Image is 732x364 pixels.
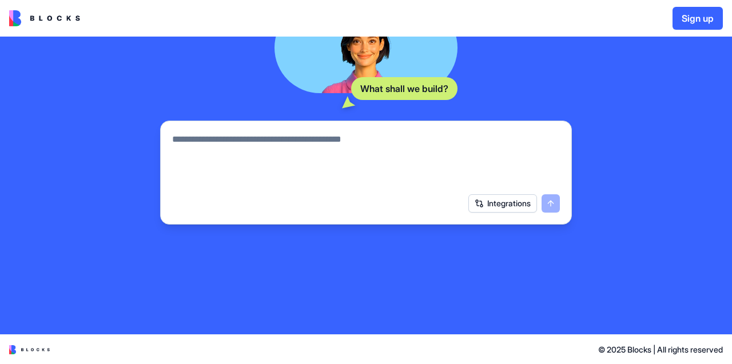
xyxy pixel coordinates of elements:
[9,345,50,354] img: logo
[598,344,723,355] span: © 2025 Blocks | All rights reserved
[9,10,80,26] img: logo
[468,194,537,213] button: Integrations
[351,77,457,100] div: What shall we build?
[673,7,723,30] button: Sign up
